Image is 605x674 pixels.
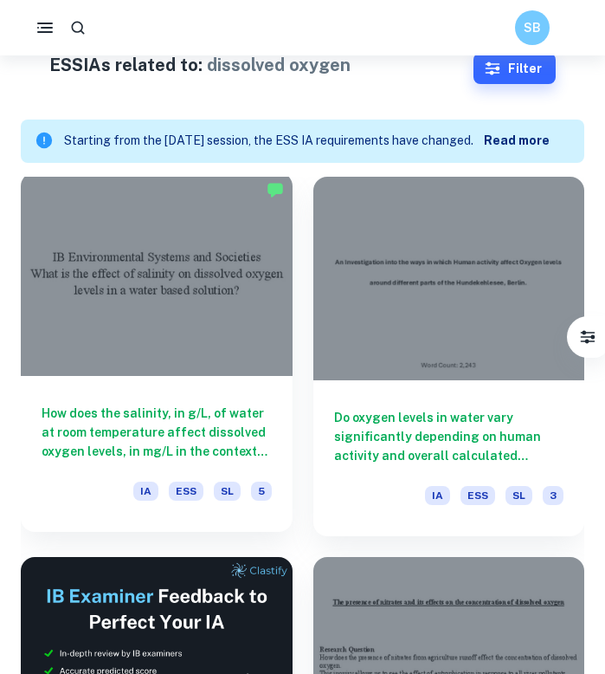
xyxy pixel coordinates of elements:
[267,181,284,198] img: Marked
[523,18,543,37] h6: SB
[21,177,293,536] a: How does the salinity, in g/L, of water at room temperature affect dissolved oxygen levels, in mg...
[515,10,550,45] button: SB
[570,320,605,354] button: Filter
[543,486,563,505] span: 3
[251,482,272,501] span: 5
[505,486,532,505] span: SL
[425,486,450,505] span: IA
[49,52,474,78] h1: ESS IAs related to:
[214,482,241,501] span: SL
[207,55,351,75] span: dissolved oxygen
[64,132,484,151] p: Starting from the [DATE] session, the ESS IA requirements have changed. We created a couple of ex...
[460,486,495,505] span: ESS
[169,482,203,501] span: ESS
[484,133,550,147] b: Read more
[313,177,585,536] a: Do oxygen levels in water vary significantly depending on human activity and overall calculated p...
[473,53,556,84] button: Filter
[42,404,272,461] h6: How does the salinity, in g/L, of water at room temperature affect dissolved oxygen levels, in mg...
[133,482,158,501] span: IA
[334,408,564,465] h6: Do oxygen levels in water vary significantly depending on human activity and overall calculated p...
